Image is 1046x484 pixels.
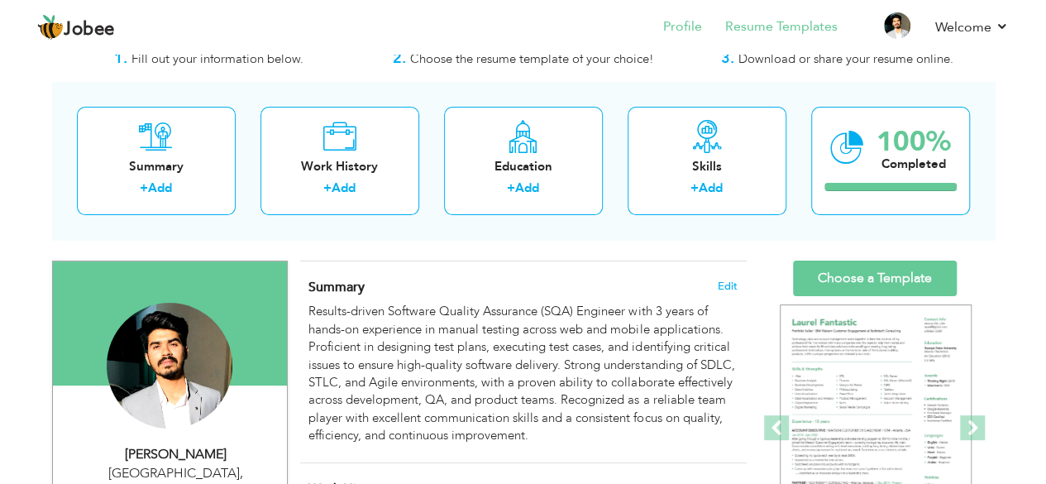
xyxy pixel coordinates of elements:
[738,50,953,67] span: Download or share your resume online.
[107,303,232,429] img: Ammad Hassan
[308,279,737,295] h4: Adding a summary is a quick and easy way to highlight your experience and interests.
[393,48,406,69] strong: 2.
[64,21,115,39] span: Jobee
[935,17,1009,37] a: Welcome
[457,158,590,175] div: Education
[308,303,737,444] div: Results-driven Software Quality Assurance (SQA) Engineer with 3 years of hands-on experience in m...
[274,158,406,175] div: Work History
[718,280,738,292] span: Edit
[37,14,115,41] a: Jobee
[90,158,222,175] div: Summary
[515,180,539,196] a: Add
[65,445,287,464] div: [PERSON_NAME]
[876,128,951,156] div: 100%
[663,17,702,36] a: Profile
[148,180,172,196] a: Add
[884,12,910,39] img: Profile Img
[410,50,654,67] span: Choose the resume template of your choice!
[876,156,951,173] div: Completed
[699,180,723,196] a: Add
[37,14,64,41] img: jobee.io
[641,158,773,175] div: Skills
[140,180,148,197] label: +
[308,278,365,296] span: Summary
[507,180,515,197] label: +
[725,17,838,36] a: Resume Templates
[323,180,332,197] label: +
[131,50,303,67] span: Fill out your information below.
[793,261,957,296] a: Choose a Template
[240,464,243,482] span: ,
[721,48,734,69] strong: 3.
[332,180,356,196] a: Add
[114,48,127,69] strong: 1.
[690,180,699,197] label: +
